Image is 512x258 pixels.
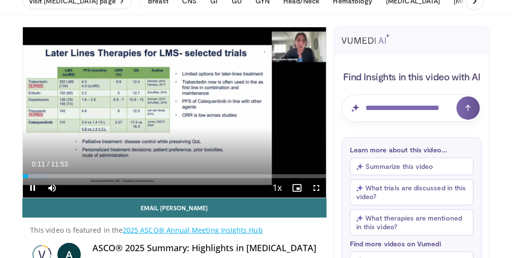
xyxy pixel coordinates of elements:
[268,178,287,198] button: Playback Rate
[51,160,68,168] span: 11:53
[350,179,474,205] button: What trials are discussed in this video?
[350,158,474,175] button: Summarize this video
[23,174,326,178] div: Progress Bar
[350,209,474,236] button: What therapies are mentioned in this video?
[350,240,474,248] p: Find more videos on Vumedi
[287,178,307,198] button: Enable picture-in-picture mode
[307,178,326,198] button: Fullscreen
[32,160,45,168] span: 0:11
[342,94,482,122] input: Question for AI
[30,225,319,235] p: This video is featured in the
[42,178,62,198] button: Mute
[23,178,42,198] button: Pause
[350,146,474,154] p: Learn more about this video...
[22,198,327,218] a: Email [PERSON_NAME]
[342,34,389,44] img: vumedi-ai-logo.svg
[23,27,326,198] video-js: Video Player
[47,160,49,168] span: /
[342,70,482,83] h4: Find Insights in this video with AI
[92,243,319,254] h4: ASCO® 2025 Summary: Highlights in [MEDICAL_DATA]
[123,225,263,235] a: 2025 ASCO® Annual Meeting Insights Hub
